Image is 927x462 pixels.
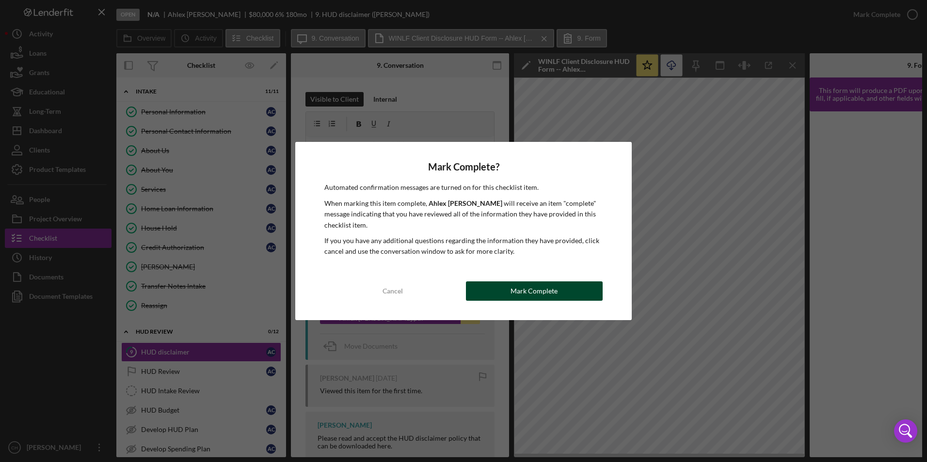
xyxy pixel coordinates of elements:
[324,281,461,301] button: Cancel
[324,198,603,231] p: When marking this item complete, will receive an item "complete" message indicating that you have...
[511,281,558,301] div: Mark Complete
[466,281,603,301] button: Mark Complete
[324,235,603,257] p: If you you have any additional questions regarding the information they have provided, click canc...
[324,161,603,172] h4: Mark Complete?
[383,281,403,301] div: Cancel
[429,199,502,207] b: Ahlex [PERSON_NAME]
[324,182,603,193] p: Automated confirmation messages are turned on for this checklist item.
[894,419,917,443] div: Open Intercom Messenger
